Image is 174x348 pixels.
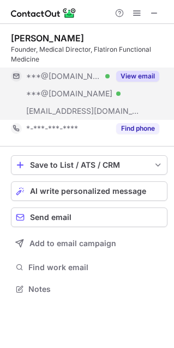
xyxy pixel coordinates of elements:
[116,123,159,134] button: Reveal Button
[11,234,167,253] button: Add to email campaign
[11,207,167,227] button: Send email
[11,181,167,201] button: AI write personalized message
[26,106,140,116] span: [EMAIL_ADDRESS][DOMAIN_NAME]
[30,213,71,222] span: Send email
[29,239,116,248] span: Add to email campaign
[11,7,76,20] img: ContactOut v5.3.10
[30,161,148,169] div: Save to List / ATS / CRM
[30,187,146,196] span: AI write personalized message
[28,262,163,272] span: Find work email
[11,33,84,44] div: [PERSON_NAME]
[26,71,101,81] span: ***@[DOMAIN_NAME]
[11,282,167,297] button: Notes
[11,155,167,175] button: save-profile-one-click
[11,45,167,64] div: Founder, Medical Director, Flatiron Functional Medicine
[11,260,167,275] button: Find work email
[116,71,159,82] button: Reveal Button
[28,284,163,294] span: Notes
[26,89,112,99] span: ***@[DOMAIN_NAME]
